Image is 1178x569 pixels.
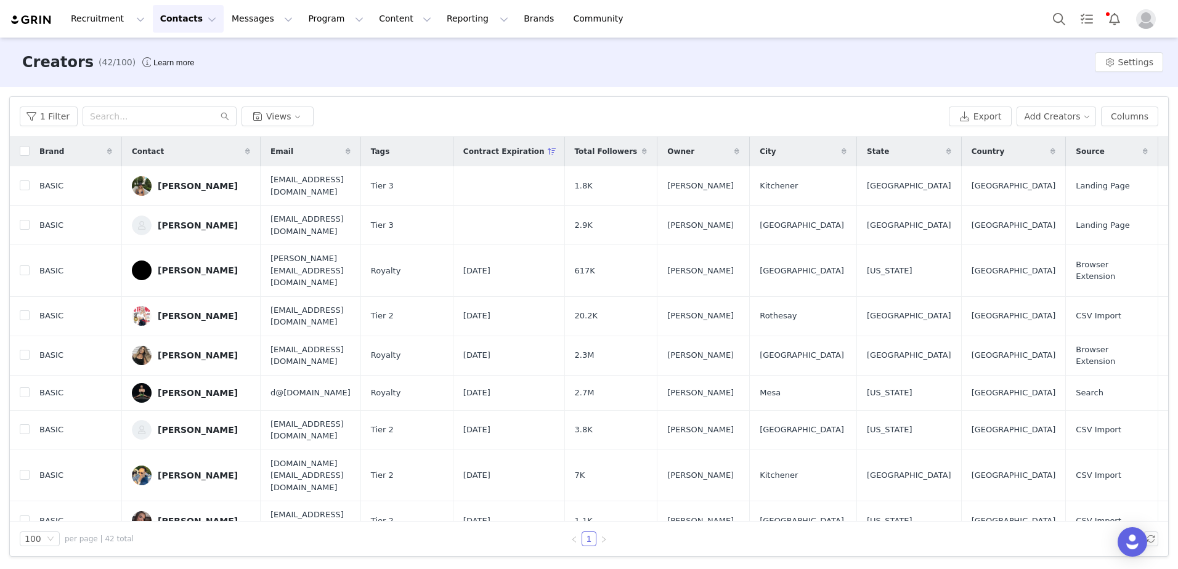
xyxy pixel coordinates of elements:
[439,5,516,33] button: Reporting
[39,424,63,436] span: BASIC
[566,5,636,33] a: Community
[667,219,734,232] span: [PERSON_NAME]
[972,310,1056,322] span: [GEOGRAPHIC_DATA]
[270,418,351,442] span: [EMAIL_ADDRESS][DOMAIN_NAME]
[760,515,844,527] span: [GEOGRAPHIC_DATA]
[158,350,238,360] div: [PERSON_NAME]
[463,387,490,399] span: [DATE]
[582,532,596,546] a: 1
[22,51,94,73] h3: Creators
[20,107,78,126] button: 1 Filter
[132,216,152,235] img: 89d8f878-f9db-4b1c-b1dc-f32602b71488--s.jpg
[158,311,238,321] div: [PERSON_NAME]
[667,424,734,436] span: [PERSON_NAME]
[132,466,152,485] img: 488fcef5-48f3-4dce-8e1d-92045ca4b048.jpg
[667,387,734,399] span: [PERSON_NAME]
[575,349,595,361] span: 2.3M
[132,260,152,280] img: 990cae4d-4e6f-46f0-b1f0-9b08fc4d4011--s.jpg
[463,349,490,361] span: [DATE]
[65,533,134,544] span: per page | 42 total
[371,387,400,399] span: Royalty
[760,424,844,436] span: [GEOGRAPHIC_DATA]
[1073,5,1100,33] a: Tasks
[132,306,152,326] img: ff9653ef-7f6a-4dd4-81ba-f56c5e367e0d.jpg
[575,310,598,322] span: 20.2K
[158,265,238,275] div: [PERSON_NAME]
[371,180,394,192] span: Tier 3
[132,146,164,157] span: Contact
[1076,387,1103,399] span: Search
[39,219,63,232] span: BASIC
[132,511,152,531] img: 8c7e4d79-5c02-4f1e-bea1-39647301e13c.jpg
[132,345,152,365] img: 4850e43a-81c9-4e5c-a5c2-8d10fd95a690.jpg
[575,387,595,399] span: 2.7M
[10,14,53,26] img: grin logo
[575,180,593,192] span: 1.8K
[760,180,798,192] span: Kitchener
[667,469,734,482] span: [PERSON_NAME]
[972,424,1056,436] span: [GEOGRAPHIC_DATA]
[39,469,63,482] span: BASIC
[132,420,152,440] img: 44eab876-56ac-48eb-9588-5bdeee7ee93c--s.jpg
[39,387,63,399] span: BASIC
[463,310,490,322] span: [DATE]
[83,107,237,126] input: Search...
[132,420,250,440] a: [PERSON_NAME]
[582,531,596,546] li: 1
[575,515,593,527] span: 1.1K
[575,146,638,157] span: Total Followers
[371,146,389,157] span: Tags
[39,146,64,157] span: Brand
[867,349,951,361] span: [GEOGRAPHIC_DATA]
[1101,107,1158,126] button: Columns
[972,146,1005,157] span: Country
[867,219,951,232] span: [GEOGRAPHIC_DATA]
[760,349,844,361] span: [GEOGRAPHIC_DATA]
[132,216,250,235] a: [PERSON_NAME]
[867,146,889,157] span: State
[99,56,136,69] span: (42/100)
[667,515,734,527] span: [PERSON_NAME]
[463,469,490,482] span: [DATE]
[1076,180,1129,192] span: Landing Page
[1129,9,1168,29] button: Profile
[667,310,734,322] span: [PERSON_NAME]
[132,466,250,485] a: [PERSON_NAME]
[1136,9,1156,29] img: placeholder-profile.jpg
[1017,107,1097,126] button: Add Creators
[867,265,912,277] span: [US_STATE]
[301,5,371,33] button: Program
[1076,146,1105,157] span: Source
[867,387,912,399] span: [US_STATE]
[132,176,152,196] img: 49cb03a6-77b0-4ec5-9a7d-72a9c5f05f2d.jpg
[39,349,63,361] span: BASIC
[270,146,293,157] span: Email
[1076,219,1129,232] span: Landing Page
[47,535,54,544] i: icon: down
[270,509,351,533] span: [EMAIL_ADDRESS][DOMAIN_NAME]
[667,146,694,157] span: Owner
[371,515,394,527] span: Tier 2
[1095,52,1163,72] button: Settings
[132,345,250,365] a: [PERSON_NAME]
[760,265,844,277] span: [GEOGRAPHIC_DATA]
[1076,310,1121,322] span: CSV Import
[270,213,351,237] span: [EMAIL_ADDRESS][DOMAIN_NAME]
[371,310,394,322] span: Tier 2
[972,219,1056,232] span: [GEOGRAPHIC_DATA]
[667,265,734,277] span: [PERSON_NAME]
[575,219,593,232] span: 2.9K
[270,458,351,494] span: [DOMAIN_NAME][EMAIL_ADDRESS][DOMAIN_NAME]
[972,469,1056,482] span: [GEOGRAPHIC_DATA]
[1076,344,1148,368] span: Browser Extension
[132,383,250,403] a: [PERSON_NAME]
[153,5,224,33] button: Contacts
[760,387,781,399] span: Mesa
[463,515,490,527] span: [DATE]
[242,107,314,126] button: Views
[760,146,776,157] span: City
[221,112,229,121] i: icon: search
[371,265,400,277] span: Royalty
[270,387,351,399] span: d@[DOMAIN_NAME]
